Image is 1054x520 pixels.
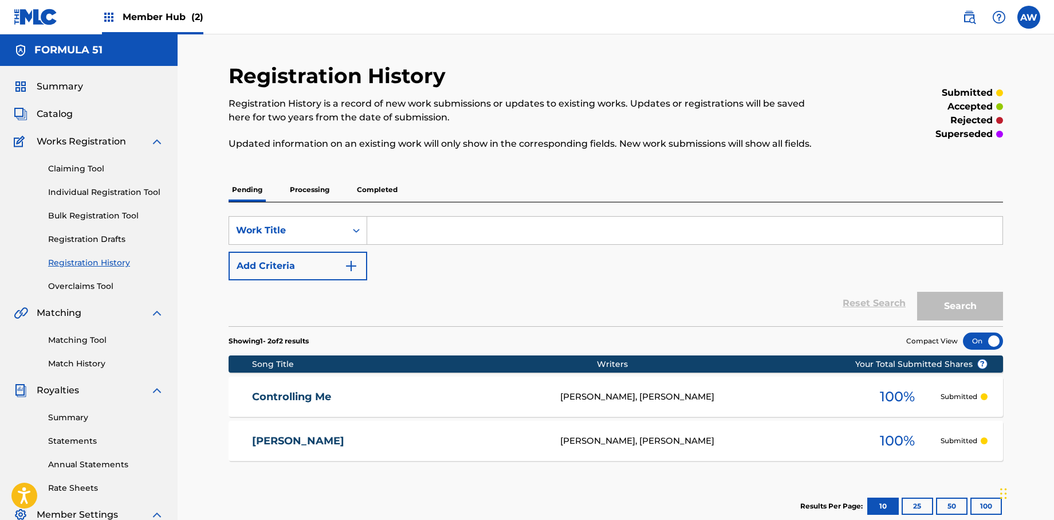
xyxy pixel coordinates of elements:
[229,63,451,89] h2: Registration History
[988,6,1010,29] div: Help
[34,44,103,57] h5: FORMULA 51
[997,465,1054,520] iframe: Chat Widget
[560,390,855,404] div: [PERSON_NAME], [PERSON_NAME]
[229,178,266,202] p: Pending
[252,390,545,404] a: Controlling Me
[14,80,27,93] img: Summary
[48,358,164,370] a: Match History
[942,86,993,100] p: submitted
[37,107,73,121] span: Catalog
[48,186,164,198] a: Individual Registration Tool
[936,498,968,515] button: 50
[1022,349,1054,432] iframe: Resource Center
[14,384,27,397] img: Royalties
[191,11,203,22] span: (2)
[48,257,164,269] a: Registration History
[867,498,899,515] button: 10
[597,358,891,370] div: Writers
[14,44,27,57] img: Accounts
[14,80,83,93] a: SummarySummary
[941,392,977,402] p: Submitted
[962,10,976,24] img: search
[48,482,164,494] a: Rate Sheets
[880,386,915,407] span: 100 %
[902,498,933,515] button: 25
[14,107,27,121] img: Catalog
[123,10,203,24] span: Member Hub
[229,336,309,346] p: Showing 1 - 2 of 2 results
[102,10,116,24] img: Top Rightsholders
[286,178,333,202] p: Processing
[855,358,988,370] span: Your Total Submitted Shares
[252,358,597,370] div: Song Title
[37,135,126,148] span: Works Registration
[800,501,866,511] p: Results Per Page:
[14,9,58,25] img: MLC Logo
[978,359,987,369] span: ?
[48,412,164,424] a: Summary
[906,336,958,346] span: Compact View
[344,259,358,273] img: 9d2ae6d4665cec9f34b9.svg
[150,135,164,148] img: expand
[229,216,1003,326] form: Search Form
[947,100,993,114] p: accepted
[48,233,164,245] a: Registration Drafts
[229,137,825,151] p: Updated information on an existing work will only show in the corresponding fields. New work subm...
[150,384,164,397] img: expand
[14,306,28,320] img: Matching
[150,306,164,320] img: expand
[48,210,164,222] a: Bulk Registration Tool
[252,435,545,448] a: [PERSON_NAME]
[992,10,1006,24] img: help
[229,252,367,280] button: Add Criteria
[560,435,855,448] div: [PERSON_NAME], [PERSON_NAME]
[1000,476,1007,511] div: Drag
[353,178,401,202] p: Completed
[48,280,164,292] a: Overclaims Tool
[1017,6,1040,29] div: User Menu
[37,80,83,93] span: Summary
[37,384,79,397] span: Royalties
[236,224,339,237] div: Work Title
[48,334,164,346] a: Matching Tool
[958,6,981,29] a: Public Search
[880,431,915,451] span: 100 %
[970,498,1002,515] button: 100
[941,436,977,446] p: Submitted
[950,114,993,127] p: rejected
[14,135,29,148] img: Works Registration
[229,97,825,124] p: Registration History is a record of new work submissions or updates to existing works. Updates or...
[48,459,164,471] a: Annual Statements
[935,127,993,141] p: superseded
[48,163,164,175] a: Claiming Tool
[48,435,164,447] a: Statements
[37,306,81,320] span: Matching
[14,107,73,121] a: CatalogCatalog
